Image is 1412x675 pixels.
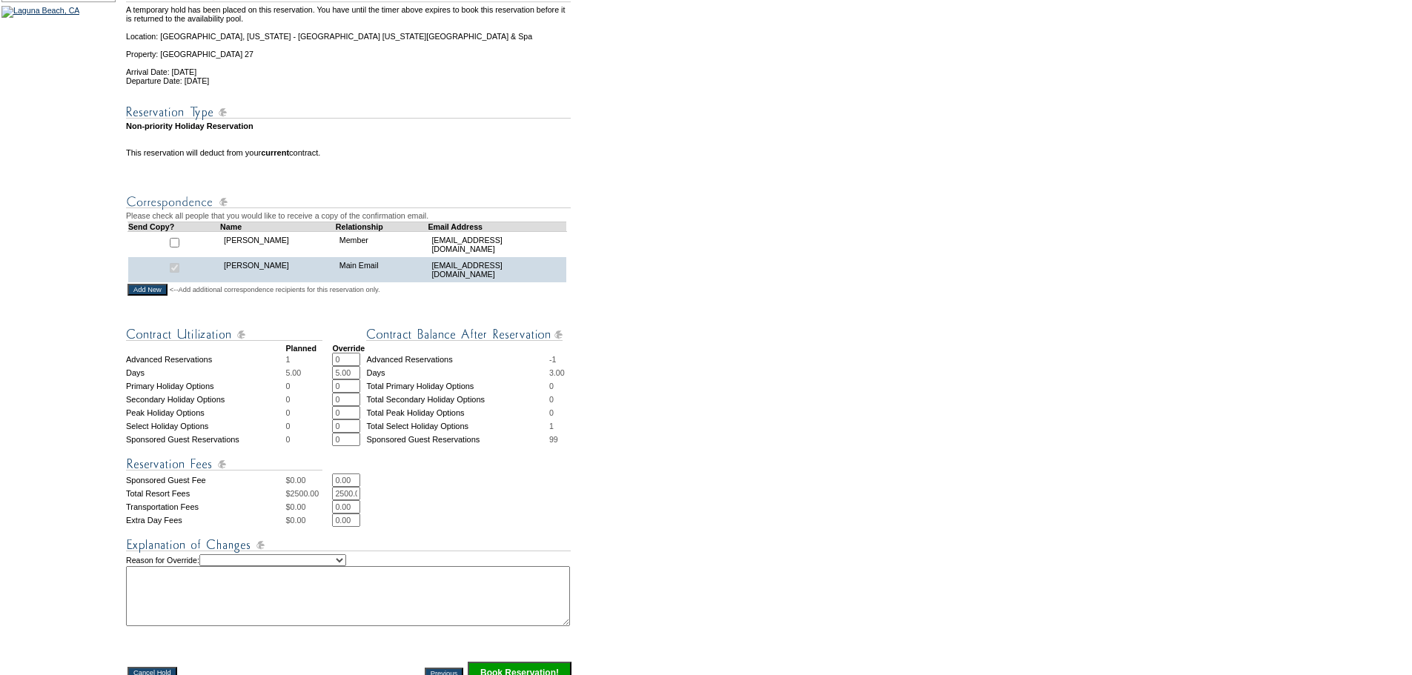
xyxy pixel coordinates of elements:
[1,6,79,18] img: Laguna Beach, CA
[126,500,285,513] td: Transportation Fees
[366,406,548,419] td: Total Peak Holiday Options
[366,433,548,446] td: Sponsored Guest Reservations
[126,5,573,23] td: A temporary hold has been placed on this reservation. You have until the timer above expires to b...
[126,148,573,157] td: This reservation will deduct from your contract.
[126,536,571,554] img: Explanation of Changes
[126,211,428,220] span: Please check all people that you would like to receive a copy of the confirmation email.
[366,379,548,393] td: Total Primary Holiday Options
[126,513,285,527] td: Extra Day Fees
[127,284,168,296] input: Add New
[220,222,336,231] td: Name
[126,41,573,59] td: Property: [GEOGRAPHIC_DATA] 27
[549,368,565,377] span: 3.00
[285,473,332,487] td: $
[126,379,285,393] td: Primary Holiday Options
[285,355,290,364] span: 1
[291,502,306,511] span: 0.00
[285,395,290,404] span: 0
[291,476,306,485] span: 0.00
[285,500,332,513] td: $
[126,473,285,487] td: Sponsored Guest Fee
[336,231,428,257] td: Member
[285,344,316,353] strong: Planned
[170,285,380,294] span: <--Add additional correspondence recipients for this reservation only.
[291,489,319,498] span: 2500.00
[261,148,289,157] b: current
[126,487,285,500] td: Total Resort Fees
[428,222,566,231] td: Email Address
[336,257,428,282] td: Main Email
[428,257,566,282] td: [EMAIL_ADDRESS][DOMAIN_NAME]
[285,487,332,500] td: $
[366,366,548,379] td: Days
[285,368,301,377] span: 5.00
[366,419,548,433] td: Total Select Holiday Options
[366,325,563,344] img: Contract Balance After Reservation
[336,222,428,231] td: Relationship
[126,23,573,41] td: Location: [GEOGRAPHIC_DATA], [US_STATE] - [GEOGRAPHIC_DATA] [US_STATE][GEOGRAPHIC_DATA] & Spa
[126,393,285,406] td: Secondary Holiday Options
[126,353,285,366] td: Advanced Reservations
[126,406,285,419] td: Peak Holiday Options
[220,231,336,257] td: [PERSON_NAME]
[366,353,548,366] td: Advanced Reservations
[285,422,290,430] span: 0
[332,344,365,353] strong: Override
[549,408,554,417] span: 0
[126,103,571,122] img: Reservation Type
[126,455,322,473] img: Reservation Fees
[291,516,306,525] span: 0.00
[126,366,285,379] td: Days
[126,554,573,626] td: Reason for Override:
[128,222,221,231] td: Send Copy?
[220,257,336,282] td: [PERSON_NAME]
[126,122,573,130] td: Non-priority Holiday Reservation
[126,433,285,446] td: Sponsored Guest Reservations
[366,393,548,406] td: Total Secondary Holiday Options
[549,435,558,444] span: 99
[285,382,290,390] span: 0
[549,395,554,404] span: 0
[549,422,554,430] span: 1
[549,382,554,390] span: 0
[126,325,322,344] img: Contract Utilization
[285,435,290,444] span: 0
[428,231,566,257] td: [EMAIL_ADDRESS][DOMAIN_NAME]
[126,76,573,85] td: Departure Date: [DATE]
[126,419,285,433] td: Select Holiday Options
[549,355,556,364] span: -1
[285,513,332,527] td: $
[126,59,573,76] td: Arrival Date: [DATE]
[285,408,290,417] span: 0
